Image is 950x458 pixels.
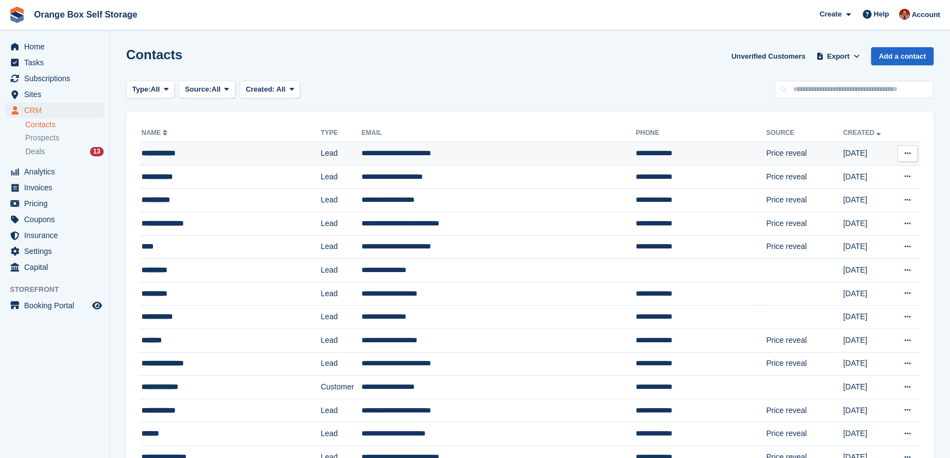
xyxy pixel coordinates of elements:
[912,9,940,20] span: Account
[24,212,90,227] span: Coupons
[24,164,90,179] span: Analytics
[132,84,151,95] span: Type:
[843,306,892,329] td: [DATE]
[727,47,810,65] a: Unverified Customers
[24,103,90,118] span: CRM
[819,9,841,20] span: Create
[766,189,843,212] td: Price reveal
[5,298,104,313] a: menu
[321,422,361,446] td: Lead
[321,165,361,189] td: Lead
[24,87,90,102] span: Sites
[843,189,892,212] td: [DATE]
[5,259,104,275] a: menu
[766,329,843,352] td: Price reveal
[766,142,843,166] td: Price reveal
[5,87,104,102] a: menu
[24,55,90,70] span: Tasks
[321,282,361,306] td: Lead
[321,189,361,212] td: Lead
[361,125,636,142] th: Email
[25,133,59,143] span: Prospects
[5,71,104,86] a: menu
[5,164,104,179] a: menu
[25,132,104,144] a: Prospects
[179,81,235,99] button: Source: All
[843,129,883,137] a: Created
[871,47,934,65] a: Add a contact
[321,306,361,329] td: Lead
[843,165,892,189] td: [DATE]
[30,5,142,24] a: Orange Box Self Storage
[843,376,892,399] td: [DATE]
[843,422,892,446] td: [DATE]
[843,212,892,235] td: [DATE]
[321,235,361,259] td: Lead
[24,180,90,195] span: Invoices
[321,329,361,352] td: Lead
[142,129,169,137] a: Name
[766,165,843,189] td: Price reveal
[24,39,90,54] span: Home
[25,146,45,157] span: Deals
[212,84,221,95] span: All
[5,244,104,259] a: menu
[151,84,160,95] span: All
[827,51,850,62] span: Export
[91,299,104,312] a: Preview store
[766,212,843,235] td: Price reveal
[321,212,361,235] td: Lead
[899,9,910,20] img: Wayne Ball
[240,81,300,99] button: Created: All
[5,212,104,227] a: menu
[874,9,889,20] span: Help
[321,142,361,166] td: Lead
[24,228,90,243] span: Insurance
[5,39,104,54] a: menu
[9,7,25,23] img: stora-icon-8386f47178a22dfd0bd8f6a31ec36ba5ce8667c1dd55bd0f319d3a0aa187defe.svg
[5,103,104,118] a: menu
[25,146,104,157] a: Deals 13
[5,228,104,243] a: menu
[24,259,90,275] span: Capital
[843,399,892,422] td: [DATE]
[766,422,843,446] td: Price reveal
[843,329,892,352] td: [DATE]
[843,352,892,376] td: [DATE]
[843,235,892,259] td: [DATE]
[321,125,361,142] th: Type
[246,85,275,93] span: Created:
[25,120,104,130] a: Contacts
[636,125,766,142] th: Phone
[321,376,361,399] td: Customer
[766,399,843,422] td: Price reveal
[321,399,361,422] td: Lead
[5,196,104,211] a: menu
[24,298,90,313] span: Booking Portal
[126,81,174,99] button: Type: All
[321,259,361,282] td: Lead
[276,85,286,93] span: All
[843,142,892,166] td: [DATE]
[321,352,361,376] td: Lead
[126,47,183,62] h1: Contacts
[24,244,90,259] span: Settings
[185,84,211,95] span: Source:
[5,55,104,70] a: menu
[766,352,843,376] td: Price reveal
[814,47,862,65] button: Export
[10,284,109,295] span: Storefront
[24,71,90,86] span: Subscriptions
[843,259,892,282] td: [DATE]
[766,235,843,259] td: Price reveal
[90,147,104,156] div: 13
[24,196,90,211] span: Pricing
[766,125,843,142] th: Source
[5,180,104,195] a: menu
[843,282,892,306] td: [DATE]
